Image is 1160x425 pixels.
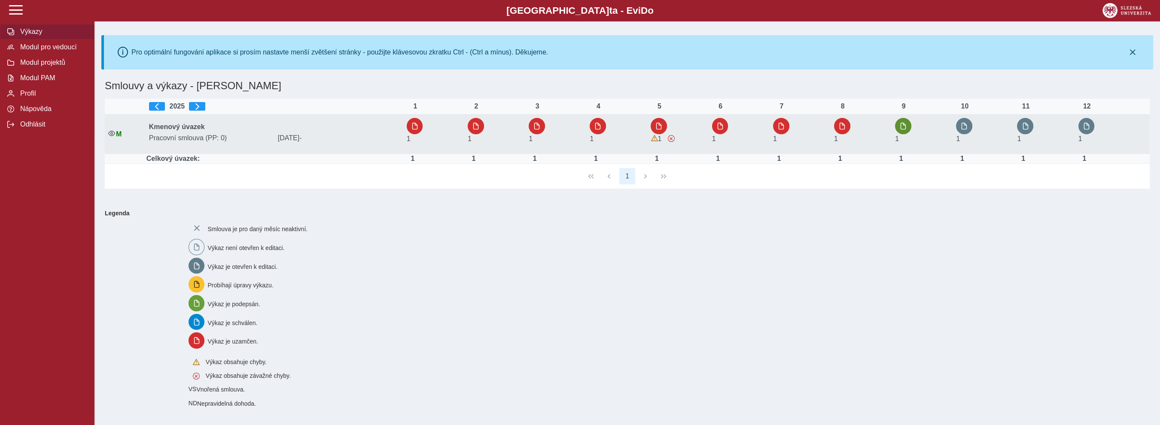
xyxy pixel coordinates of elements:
span: Úvazek : 8 h / den. 40 h / týden. [773,135,777,142]
span: Smlouva je pro daný měsíc neaktivní. [207,226,308,232]
span: Odhlásit [18,121,87,128]
img: logo_web_su.png [1102,3,1151,18]
span: Úvazek : 8 h / den. 40 h / týden. [407,135,411,142]
h1: Smlouvy a výkazy - [PERSON_NAME] [101,76,978,95]
span: Modul projektů [18,59,87,66]
span: Výkaz je otevřen k editaci. [207,263,277,270]
i: Smlouva je aktivní [108,130,115,137]
span: Modul pro vedoucí [18,43,87,51]
div: 2025 [149,102,400,111]
span: o [648,5,654,16]
div: 1 [407,102,424,110]
span: Úvazek : 8 h / den. 40 h / týden. [895,135,899,142]
span: Nepravidelná dohoda. [197,400,256,407]
div: 7 [773,102,790,110]
div: 2 [468,102,485,110]
div: 9 [895,102,912,110]
span: D [641,5,648,16]
span: Vnořená smlouva. [196,386,245,393]
div: 5 [651,102,668,110]
button: 1 [619,168,636,184]
span: Úvazek : 8 h / den. 40 h / týden. [956,135,960,142]
span: Výkaz není otevřen k editaci. [207,244,284,251]
span: Úvazek : 8 h / den. 40 h / týden. [834,135,838,142]
div: Úvazek : 8 h / den. 40 h / týden. [526,155,543,163]
span: Údaje souhlasí s údaji v Magionu [116,130,122,138]
div: Úvazek : 8 h / den. 40 h / týden. [465,155,482,163]
div: Úvazek : 8 h / den. 40 h / týden. [587,155,604,163]
div: 10 [956,102,973,110]
span: - [299,134,301,142]
b: [GEOGRAPHIC_DATA] a - Evi [26,5,1134,16]
span: Výkaz obsahuje upozornění. [651,135,658,142]
span: [DATE] [274,134,403,142]
span: Úvazek : 8 h / den. 40 h / týden. [1078,135,1082,142]
div: Úvazek : 8 h / den. 40 h / týden. [404,155,421,163]
div: Úvazek : 8 h / den. 40 h / týden. [709,155,727,163]
span: Probíhají úpravy výkazu. [207,282,273,289]
span: Výkaz je schválen. [207,319,257,326]
div: 8 [834,102,851,110]
div: Úvazek : 8 h / den. 40 h / týden. [1014,155,1032,163]
span: Profil [18,90,87,97]
span: Modul PAM [18,74,87,82]
td: Celkový úvazek: [146,154,403,164]
div: Úvazek : 8 h / den. 40 h / týden. [1076,155,1093,163]
div: 3 [529,102,546,110]
div: Úvazek : 8 h / den. 40 h / týden. [648,155,665,163]
span: Smlouva vnořená do kmene [189,400,197,407]
span: Úvazek : 8 h / den. 40 h / týden. [712,135,716,142]
span: Pracovní smlouva (PP: 0) [146,134,274,142]
span: Výkaz je podepsán. [207,301,260,307]
div: 4 [590,102,607,110]
span: Výkaz obsahuje chyby. [206,359,267,365]
div: Pro optimální fungování aplikace si prosím nastavte menší zvětšení stránky - použijte klávesovou ... [131,48,548,56]
b: Legenda [101,206,1146,220]
span: Výkaz obsahuje závažné chyby. [667,135,674,142]
div: 12 [1078,102,1096,110]
span: Smlouva vnořená do kmene [189,386,197,392]
span: Výkaz obsahuje závažné chyby. [206,372,291,379]
div: Úvazek : 8 h / den. 40 h / týden. [831,155,849,163]
div: 11 [1017,102,1034,110]
span: Výkaz je uzamčen. [207,338,258,345]
span: Úvazek : 8 h / den. 40 h / týden. [1017,135,1021,142]
div: Úvazek : 8 h / den. 40 h / týden. [953,155,971,163]
b: Kmenový úvazek [149,123,205,130]
span: Úvazek : 8 h / den. 40 h / týden. [468,135,472,142]
div: Úvazek : 8 h / den. 40 h / týden. [770,155,788,163]
span: t [609,5,612,16]
div: 6 [712,102,729,110]
div: Úvazek : 8 h / den. 40 h / týden. [892,155,910,163]
span: Výkazy [18,28,87,36]
span: Úvazek : 8 h / den. 40 h / týden. [529,135,533,142]
span: Úvazek : 8 h / den. 40 h / týden. [590,135,594,142]
span: Úvazek : 8 h / den. 40 h / týden. [658,135,661,142]
span: Nápověda [18,105,87,113]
